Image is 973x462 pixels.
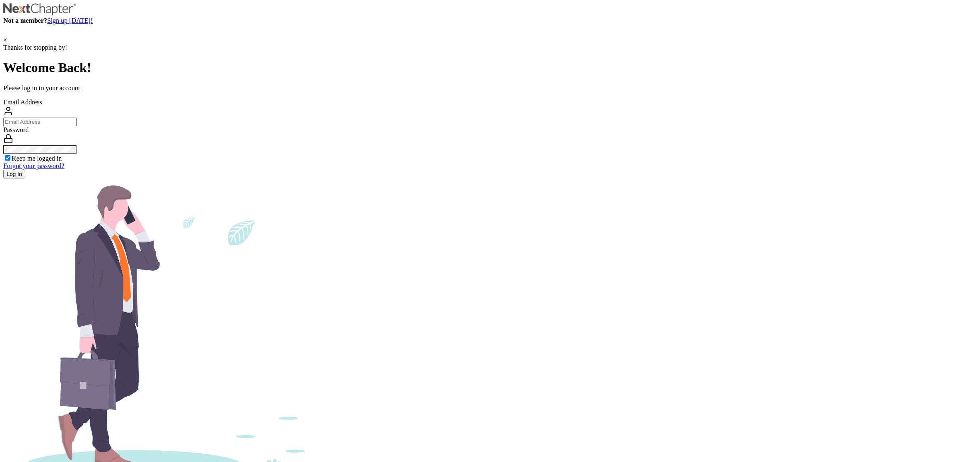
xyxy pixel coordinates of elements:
[47,17,93,24] a: Sign up [DATE]!
[3,170,25,178] input: Log In
[12,155,62,162] label: Keep me logged in
[3,118,77,126] input: Email Address
[3,60,970,75] h1: Welcome Back!
[3,36,7,43] a: ×
[3,126,29,133] label: Password
[3,17,47,24] strong: Not a member?
[3,44,970,51] div: Thanks for stopping by!
[3,3,78,15] img: NextChapter
[3,99,42,106] label: Email Address
[3,162,64,169] a: Forgot your password?
[3,84,970,92] p: Please log in to your account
